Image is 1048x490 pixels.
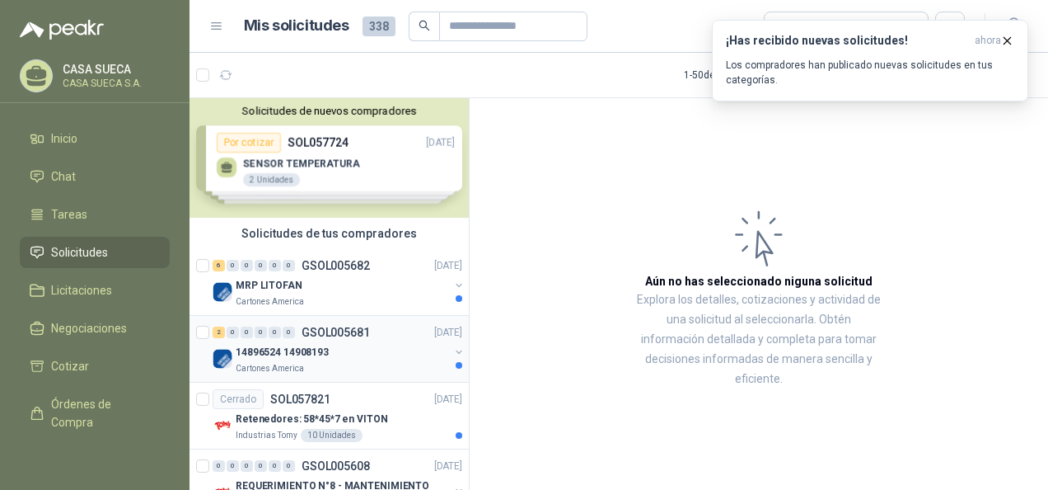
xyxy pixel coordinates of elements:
div: Solicitudes de nuevos compradoresPor cotizarSOL057724[DATE] SENSOR TEMPERATURA2 UnidadesPor cotiz... [189,98,469,218]
p: Los compradores han publicado nuevas solicitudes en tus categorías. [726,58,1014,87]
div: 0 [283,260,295,271]
a: Negociaciones [20,313,170,344]
p: 14896524 14908193 [236,345,329,360]
div: 0 [269,327,281,338]
p: Explora los detalles, cotizaciones y actividad de una solicitud al seleccionarla. Obtén informaci... [634,290,883,389]
div: 2 [213,327,225,338]
a: CerradoSOL057821[DATE] Company LogoRetenedores: 58*45*7 en VITONIndustrias Tomy10 Unidades [189,383,469,450]
p: Retenedores: 58*45*7 en VITON [236,412,388,427]
div: 1 - 50 de 191 [684,62,785,88]
h3: Aún no has seleccionado niguna solicitud [645,272,873,290]
p: [DATE] [434,258,462,274]
span: Chat [51,167,76,186]
a: Chat [20,161,170,192]
p: [DATE] [434,459,462,474]
button: Solicitudes de nuevos compradores [196,105,462,117]
span: Cotizar [51,357,89,375]
h3: ¡Has recibido nuevas solicitudes! [726,34,968,48]
h1: Mis solicitudes [244,14,349,38]
span: 338 [363,16,395,36]
div: 0 [241,260,253,271]
a: Licitaciones [20,275,170,306]
div: 0 [255,260,267,271]
div: 6 [213,260,225,271]
a: Cotizar [20,351,170,382]
img: Company Logo [213,416,232,436]
a: Órdenes de Compra [20,389,170,438]
span: ahora [975,34,1001,48]
p: GSOL005681 [302,327,370,338]
div: 0 [227,260,239,271]
span: search [419,20,430,31]
div: 0 [255,460,267,472]
p: CASA SUECA S.A. [63,78,166,88]
div: 0 [283,460,295,472]
div: 0 [227,327,239,338]
p: GSOL005608 [302,460,370,472]
p: Cartones America [236,295,304,309]
div: 0 [283,327,295,338]
span: Inicio [51,130,77,148]
img: Company Logo [213,349,232,369]
div: 0 [241,460,253,472]
div: Todas [774,17,809,35]
p: Industrias Tomy [236,429,297,442]
div: 10 Unidades [301,429,363,442]
span: Órdenes de Compra [51,395,154,431]
p: [DATE] [434,392,462,408]
div: Cerrado [213,389,264,409]
span: Tareas [51,205,87,224]
div: 0 [269,260,281,271]
span: Negociaciones [51,319,127,337]
p: SOL057821 [270,393,330,405]
span: Solicitudes [51,243,108,261]
p: Cartones America [236,362,304,375]
img: Company Logo [213,282,232,302]
p: GSOL005682 [302,260,370,271]
p: [DATE] [434,325,462,341]
a: Tareas [20,199,170,230]
p: CASA SUECA [63,64,166,75]
a: 6 0 0 0 0 0 GSOL005682[DATE] Company LogoMRP LITOFANCartones America [213,256,466,309]
a: Solicitudes [20,237,170,268]
span: Licitaciones [51,281,112,299]
div: 0 [213,460,225,472]
div: 0 [269,460,281,472]
p: MRP LITOFAN [236,278,302,294]
button: ¡Has recibido nuevas solicitudes!ahora Los compradores han publicado nuevas solicitudes en tus ca... [712,20,1028,101]
img: Logo peakr [20,20,104,40]
div: 0 [227,460,239,472]
div: Solicitudes de tus compradores [189,218,469,249]
a: 2 0 0 0 0 0 GSOL005681[DATE] Company Logo14896524 14908193Cartones America [213,323,466,375]
div: 0 [241,327,253,338]
a: Remisiones [20,445,170,476]
div: 0 [255,327,267,338]
a: Inicio [20,123,170,154]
